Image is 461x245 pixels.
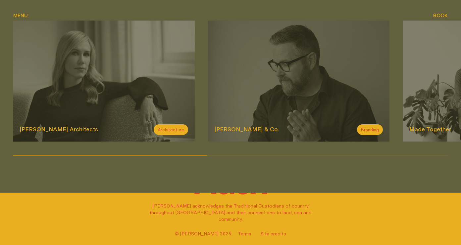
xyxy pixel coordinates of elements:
[433,13,448,18] span: Book
[433,12,448,20] button: show booking tray
[215,125,279,133] h3: [PERSON_NAME] & Co.
[13,13,28,18] span: Menu
[261,230,286,237] a: Site credits
[13,12,28,20] button: show menu
[20,125,98,133] h3: [PERSON_NAME] Architects
[357,124,383,135] span: Branding
[154,124,188,135] span: Architecture
[175,230,231,237] span: © [PERSON_NAME] 2025
[238,230,251,237] a: Terms
[146,203,315,222] p: [PERSON_NAME] acknowledges the Traditional Custodians of country throughout [GEOGRAPHIC_DATA] and...
[409,125,451,133] h3: Made Together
